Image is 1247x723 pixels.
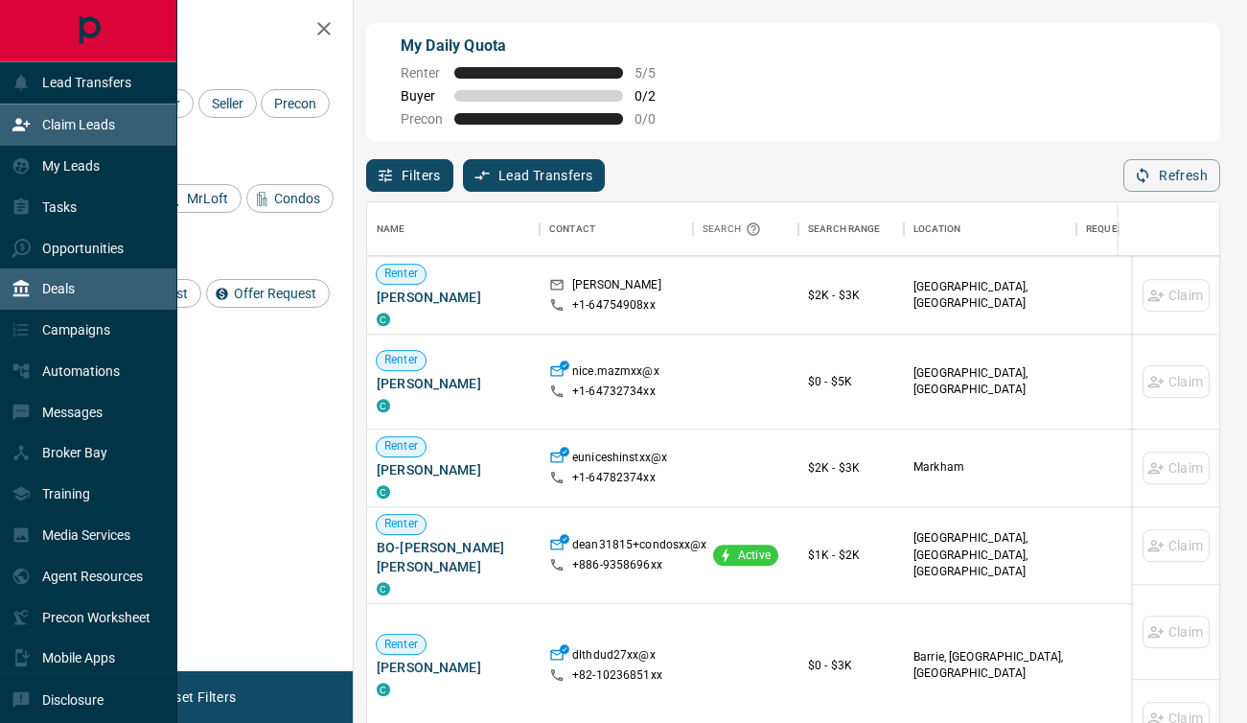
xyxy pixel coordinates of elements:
h2: Filters [61,19,334,42]
p: +1- 64754908xx [572,297,656,314]
span: Seller [205,96,250,111]
p: $0 - $3K [808,657,894,674]
p: Barrie, [GEOGRAPHIC_DATA], [GEOGRAPHIC_DATA] [913,649,1067,682]
div: Location [904,202,1076,256]
p: My Daily Quota [401,35,677,58]
span: Renter [377,439,426,455]
span: BO-[PERSON_NAME] [PERSON_NAME] [377,538,530,576]
span: [PERSON_NAME] [377,460,530,479]
p: +886- 9358696xx [572,557,662,573]
div: Contact [549,202,595,256]
span: Precon [267,96,323,111]
div: Name [377,202,405,256]
span: MrLoft [180,191,235,206]
span: 0 / 2 [635,88,677,104]
p: $2K - $3K [808,287,894,304]
div: condos.ca [377,683,390,696]
div: Condos [246,184,334,213]
p: [GEOGRAPHIC_DATA], [GEOGRAPHIC_DATA] [913,279,1067,312]
div: Offer Request [206,279,330,308]
div: Requests [1086,202,1135,256]
p: dean31815+condosxx@x [572,537,707,557]
div: condos.ca [377,485,390,499]
p: Markham [913,460,1067,477]
button: Filters [366,159,453,192]
span: Renter [377,267,426,283]
div: condos.ca [377,313,390,326]
p: +1- 64732734xx [572,384,656,400]
span: Active [730,548,778,564]
div: condos.ca [377,582,390,595]
span: Renter [377,353,426,369]
div: condos.ca [377,399,390,412]
span: Offer Request [227,286,323,301]
span: [PERSON_NAME] [377,658,530,677]
span: Renter [377,637,426,653]
span: Buyer [401,88,443,104]
div: Precon [261,89,330,118]
span: 5 / 5 [635,65,677,81]
span: Renter [401,65,443,81]
p: [PERSON_NAME] [572,277,661,297]
p: dlthdud27xx@x [572,647,656,667]
button: Reset Filters [146,681,248,713]
span: [PERSON_NAME] [377,374,530,393]
div: Seller [198,89,257,118]
span: Precon [401,111,443,127]
button: Refresh [1123,159,1220,192]
p: euniceshinstxx@x [572,450,667,470]
p: +1- 64782374xx [572,470,656,486]
span: Renter [377,517,426,533]
div: Contact [540,202,693,256]
div: Search Range [798,202,904,256]
div: Search [703,202,766,256]
button: Lead Transfers [463,159,606,192]
p: +82- 10236851xx [572,667,662,684]
p: $1K - $2K [808,547,894,564]
p: $0 - $5K [808,373,894,390]
p: nice.mazmxx@x [572,363,659,384]
span: [PERSON_NAME] [377,288,530,307]
span: Condos [267,191,327,206]
p: $2K - $3K [808,459,894,477]
div: Search Range [808,202,881,256]
span: 0 / 0 [635,111,677,127]
div: MrLoft [159,184,242,213]
p: [GEOGRAPHIC_DATA], [GEOGRAPHIC_DATA] [913,365,1067,398]
div: Name [367,202,540,256]
div: Location [913,202,960,256]
p: [GEOGRAPHIC_DATA], [GEOGRAPHIC_DATA], [GEOGRAPHIC_DATA] [913,531,1067,580]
